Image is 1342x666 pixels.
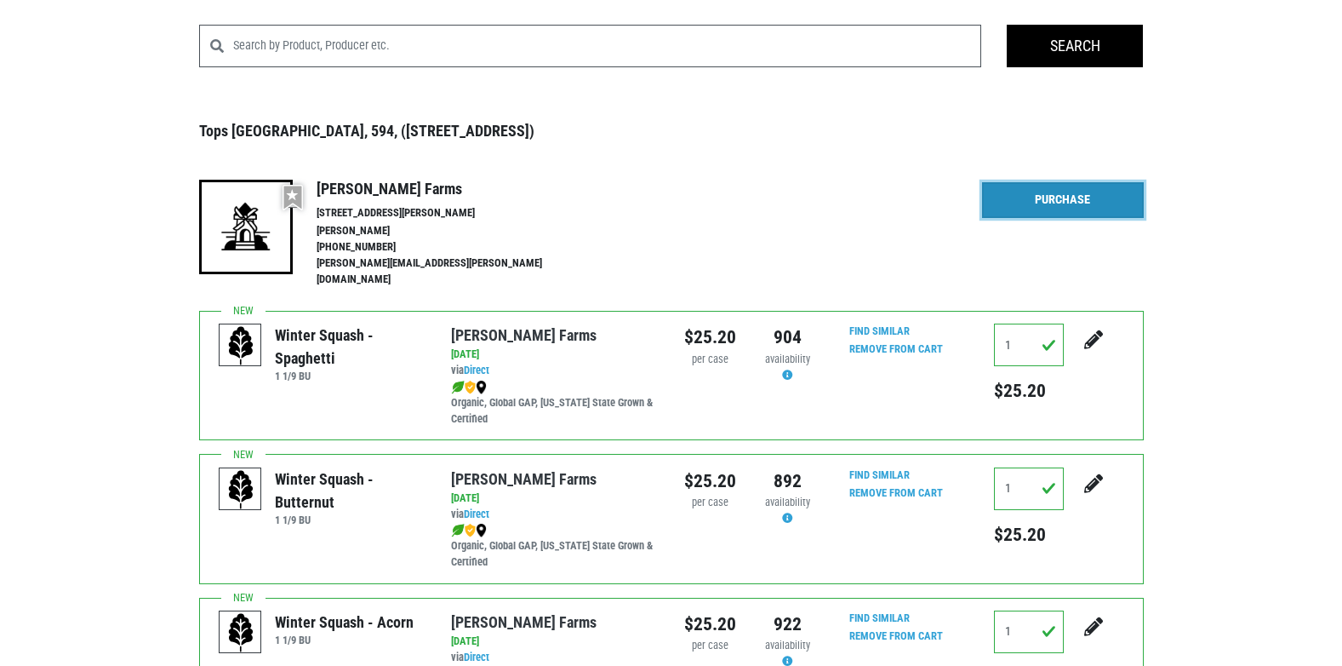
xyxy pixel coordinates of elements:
div: [DATE] [451,347,658,363]
a: Direct [464,364,489,376]
div: 922 [762,611,814,638]
div: $25.20 [684,468,736,495]
a: Find Similar [849,468,910,481]
img: map_marker-0e94453035b3232a4d21701695807de9.png [476,381,487,394]
li: [PHONE_NUMBER] [317,239,579,255]
a: Find Similar [849,611,910,624]
img: leaf-e5c59151409436ccce96b2ca1b28e03c.png [451,524,465,537]
div: per case [684,495,736,511]
div: Organic, Global GAP, [US_STATE] State Grown & Certified [451,379,658,428]
h6: 1 1/9 BU [275,514,425,526]
div: Winter Squash - Spaghetti [275,324,425,370]
input: Qty [994,611,1064,653]
span: availability [765,496,810,508]
h6: 1 1/9 BU [275,634,414,646]
div: $25.20 [684,611,736,638]
div: [DATE] [451,634,658,650]
img: map_marker-0e94453035b3232a4d21701695807de9.png [476,524,487,537]
a: Purchase [982,182,1144,218]
h5: $25.20 [994,524,1064,546]
div: 892 [762,468,814,495]
div: 904 [762,324,814,351]
a: Direct [464,651,489,663]
input: Qty [994,468,1064,510]
span: availability [765,639,810,652]
img: placeholder-variety-43d6402dacf2d531de610a020419775a.svg [220,468,262,511]
h4: [PERSON_NAME] Farms [317,180,579,198]
div: via [451,507,658,523]
div: $25.20 [684,324,736,351]
div: Winter Squash - Butternut [275,468,425,514]
img: leaf-e5c59151409436ccce96b2ca1b28e03c.png [451,381,465,394]
input: Remove From Cart [839,340,953,359]
div: per case [684,638,736,654]
h5: $25.20 [994,380,1064,402]
input: Remove From Cart [839,627,953,646]
img: placeholder-variety-43d6402dacf2d531de610a020419775a.svg [220,324,262,367]
input: Remove From Cart [839,484,953,503]
li: [PERSON_NAME] [317,223,579,239]
img: placeholder-variety-43d6402dacf2d531de610a020419775a.svg [220,611,262,654]
div: via [451,650,658,666]
a: [PERSON_NAME] Farms [451,470,597,488]
input: Search by Product, Producer etc. [233,25,982,67]
span: availability [765,353,810,365]
a: Direct [464,508,489,520]
li: [PERSON_NAME][EMAIL_ADDRESS][PERSON_NAME][DOMAIN_NAME] [317,255,579,288]
div: Winter Squash - Acorn [275,611,414,634]
h6: 1 1/9 BU [275,370,425,382]
h3: Tops [GEOGRAPHIC_DATA], 594, ([STREET_ADDRESS]) [199,122,1144,141]
a: [PERSON_NAME] Farms [451,613,597,631]
img: 19-7441ae2ccb79c876ff41c34f3bd0da69.png [199,180,293,273]
div: Organic, Global GAP, [US_STATE] State Grown & Certified [451,522,658,571]
a: Find Similar [849,324,910,337]
img: safety-e55c860ca8c00a9c171001a62a92dabd.png [465,381,476,394]
input: Qty [994,324,1064,366]
a: [PERSON_NAME] Farms [451,326,597,344]
div: [DATE] [451,491,658,507]
img: safety-e55c860ca8c00a9c171001a62a92dabd.png [465,524,476,537]
div: per case [684,352,736,368]
input: Search [1007,25,1143,67]
div: via [451,363,658,379]
li: [STREET_ADDRESS][PERSON_NAME] [317,205,579,221]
